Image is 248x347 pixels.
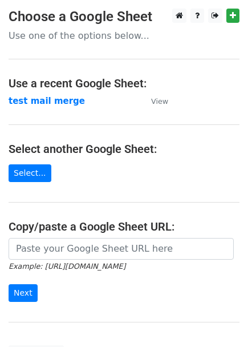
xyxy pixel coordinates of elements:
h4: Copy/paste a Google Sheet URL: [9,220,239,233]
small: Example: [URL][DOMAIN_NAME] [9,262,125,271]
input: Paste your Google Sheet URL here [9,238,234,260]
h4: Use a recent Google Sheet: [9,76,239,90]
input: Next [9,284,38,302]
p: Use one of the options below... [9,30,239,42]
a: test mail merge [9,96,85,106]
h4: Select another Google Sheet: [9,142,239,156]
h3: Choose a Google Sheet [9,9,239,25]
a: View [140,96,168,106]
a: Select... [9,164,51,182]
small: View [151,97,168,106]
